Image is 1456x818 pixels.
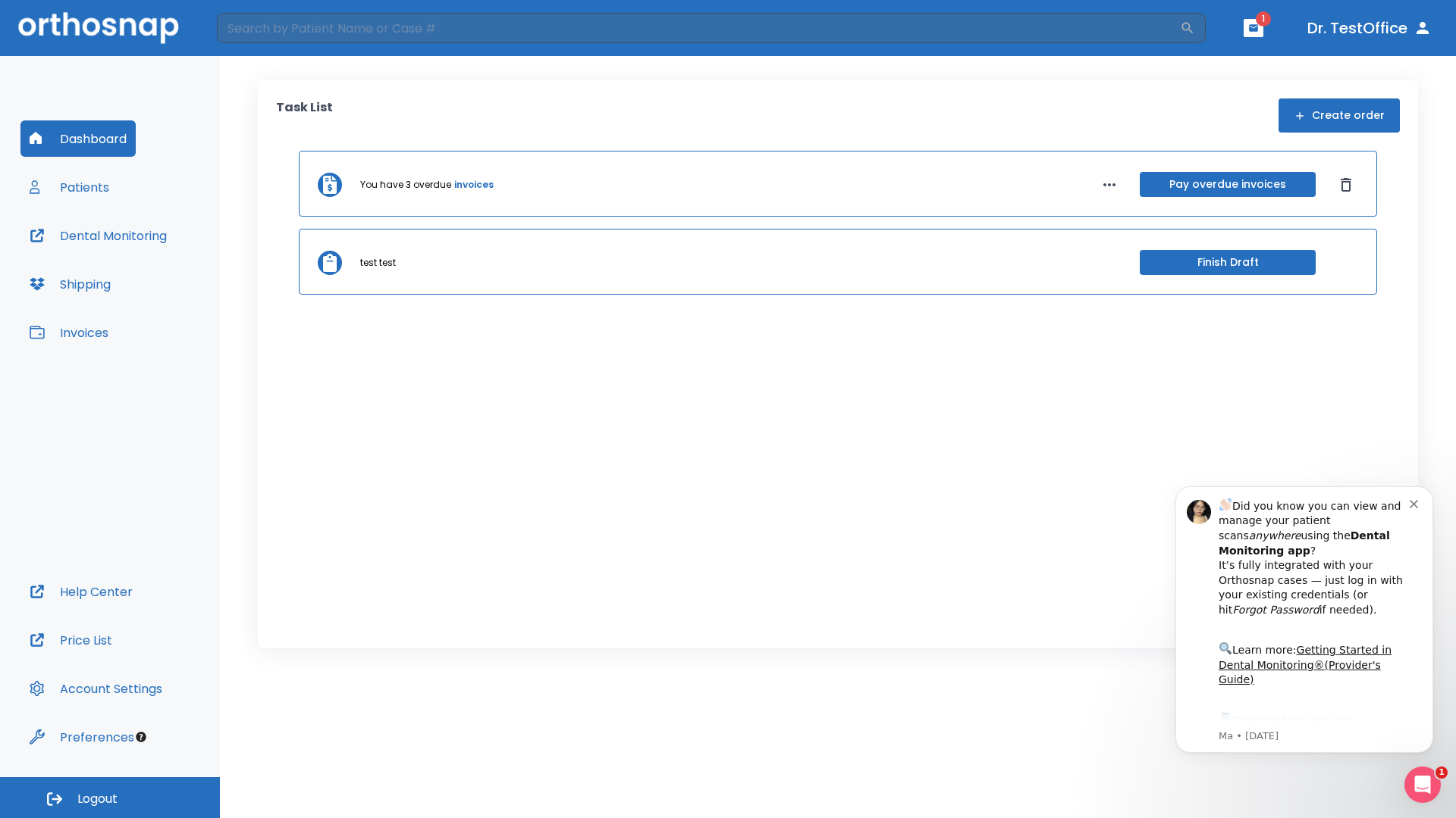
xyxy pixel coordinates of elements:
[20,670,171,707] button: Account Settings
[1279,98,1400,133] button: Create order
[66,251,201,278] a: App Store
[77,791,118,807] span: Logout
[20,266,120,302] button: Shipping
[1140,172,1316,197] button: Pay overdue invoices
[66,266,257,279] p: Message from Ma, sent 1w ago
[1301,14,1438,42] button: Dr. TestOffice
[20,573,142,610] button: Help Center
[217,13,1180,43] input: Search by Patient Name or Case #
[20,217,176,254] button: Dental Monitoring
[454,178,494,192] a: invoices
[1404,766,1441,803] iframe: Intercom live chat
[1334,173,1358,197] button: Dismiss
[360,256,396,270] p: test test
[360,178,451,192] p: You have 3 overdue
[66,247,257,324] div: Download the app: | ​ Let us know if you need help getting started!
[257,33,269,45] button: Dismiss notification
[1436,766,1448,779] span: 1
[20,120,136,157] button: Dashboard
[20,622,121,658] button: Price List
[1140,250,1316,275] button: Finish Draft
[20,719,143,755] button: Preferences
[18,12,179,43] img: Orthosnap
[20,169,118,205] button: Patients
[20,314,118,351] button: Invoices
[276,98,333,133] p: Task List
[1256,11,1271,27] span: 1
[134,730,148,744] div: Tooltip anchor
[1153,464,1456,777] iframe: Intercom notifications message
